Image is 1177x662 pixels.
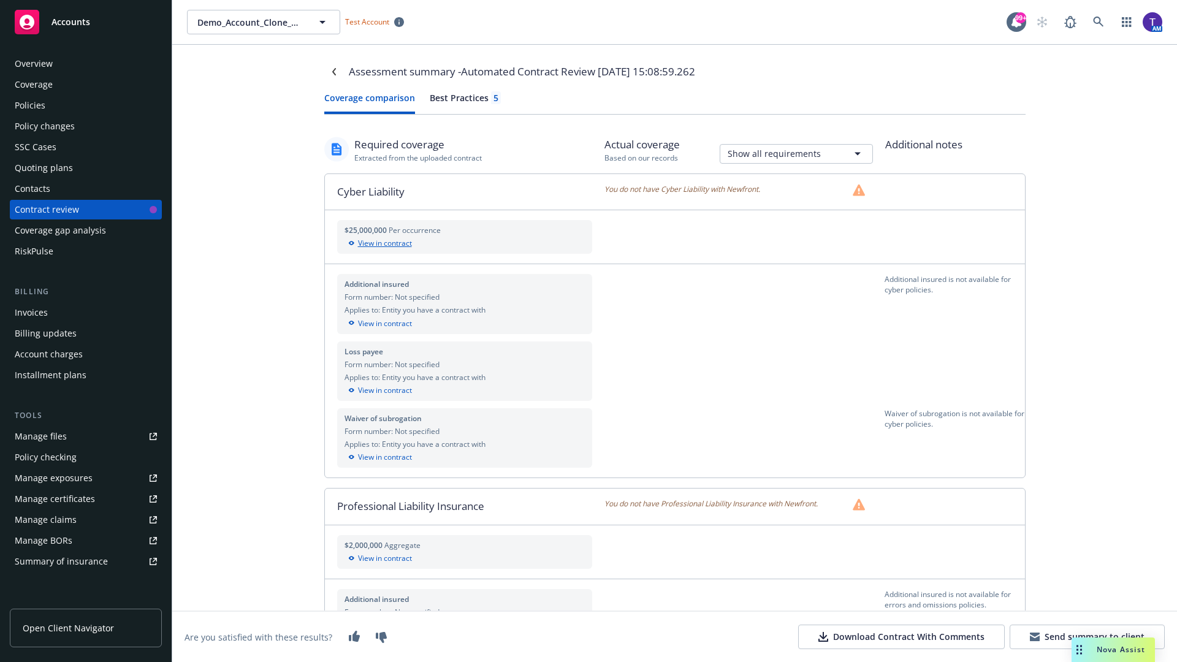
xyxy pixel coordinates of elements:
[10,179,162,199] a: Contacts
[10,303,162,322] a: Invoices
[345,385,585,396] div: View in contract
[345,359,585,370] div: Form number: Not specified
[10,427,162,446] a: Manage files
[604,184,760,196] span: You do not have Cyber Liability with Newfront.
[389,225,441,235] span: Per occurrence
[345,426,585,436] div: Form number: Not specified
[345,413,585,424] div: Waiver of subrogation
[15,510,77,530] div: Manage claims
[1072,637,1155,662] button: Nova Assist
[325,489,605,524] div: Professional Liability Insurance
[15,200,79,219] div: Contract review
[345,225,389,235] span: $25,000,000
[798,625,1005,649] button: Download Contract With Comments
[345,372,585,382] div: Applies to: Entity you have a contract with
[15,242,53,261] div: RiskPulse
[1015,12,1026,23] div: 99+
[10,286,162,298] div: Billing
[1010,625,1165,649] button: Send summary to client
[10,596,162,608] div: Analytics hub
[15,344,83,364] div: Account charges
[15,303,48,322] div: Invoices
[1030,631,1145,643] div: Send summary to client
[10,5,162,39] a: Accounts
[345,17,389,27] span: Test Account
[10,75,162,94] a: Coverage
[10,531,162,550] a: Manage BORs
[345,292,585,302] div: Form number: Not specified
[187,10,340,34] button: Demo_Account_Clone_QA_CR_Tests_Client
[10,221,162,240] a: Coverage gap analysis
[885,137,1026,153] div: Additional notes
[23,622,114,634] span: Open Client Navigator
[15,427,67,446] div: Manage files
[15,552,108,571] div: Summary of insurance
[15,137,56,157] div: SSC Cases
[15,179,50,199] div: Contacts
[345,439,585,449] div: Applies to: Entity you have a contract with
[1143,12,1162,32] img: photo
[185,631,332,644] div: Are you satisfied with these results?
[15,531,72,550] div: Manage BORs
[384,540,421,550] span: Aggregate
[1097,644,1145,655] span: Nova Assist
[340,15,409,28] span: Test Account
[10,324,162,343] a: Billing updates
[493,91,498,104] div: 5
[354,153,482,163] div: Extracted from the uploaded contract
[345,553,585,564] div: View in contract
[15,324,77,343] div: Billing updates
[345,279,585,289] div: Additional insured
[345,238,585,249] div: View in contract
[345,594,585,604] div: Additional insured
[15,116,75,136] div: Policy changes
[15,221,106,240] div: Coverage gap analysis
[51,17,90,27] span: Accounts
[354,137,482,153] div: Required coverage
[885,408,1024,468] div: Waiver of subrogation is not available for cyber policies.
[1114,10,1139,34] a: Switch app
[10,409,162,422] div: Tools
[10,96,162,115] a: Policies
[345,607,585,617] div: Form number: Not specified
[345,346,585,357] div: Loss payee
[604,153,680,163] div: Based on our records
[15,75,53,94] div: Coverage
[818,631,985,643] div: Download Contract With Comments
[10,552,162,571] a: Summary of insurance
[324,91,415,114] button: Coverage comparison
[349,64,695,80] div: Assessment summary - Automated Contract Review [DATE] 15:08:59.262
[604,498,818,511] span: You do not have Professional Liability Insurance with Newfront.
[15,489,95,509] div: Manage certificates
[197,16,303,29] span: Demo_Account_Clone_QA_CR_Tests_Client
[345,540,384,550] span: $2,000,000
[430,91,501,104] div: Best Practices
[1058,10,1083,34] a: Report a Bug
[1072,637,1087,662] div: Drag to move
[10,344,162,364] a: Account charges
[345,452,585,463] div: View in contract
[10,137,162,157] a: SSC Cases
[10,447,162,467] a: Policy checking
[885,589,1024,649] div: Additional insured is not available for errors and omissions policies.
[885,274,1024,333] div: Additional insured is not available for cyber policies.
[1030,10,1054,34] a: Start snowing
[15,365,86,385] div: Installment plans
[1086,10,1111,34] a: Search
[604,137,680,153] div: Actual coverage
[10,365,162,385] a: Installment plans
[10,489,162,509] a: Manage certificates
[15,158,73,178] div: Quoting plans
[10,510,162,530] a: Manage claims
[325,174,605,210] div: Cyber Liability
[10,468,162,488] a: Manage exposures
[345,305,585,315] div: Applies to: Entity you have a contract with
[324,62,344,82] a: Navigate back
[10,242,162,261] a: RiskPulse
[15,468,93,488] div: Manage exposures
[15,54,53,74] div: Overview
[10,200,162,219] a: Contract review
[15,96,45,115] div: Policies
[10,158,162,178] a: Quoting plans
